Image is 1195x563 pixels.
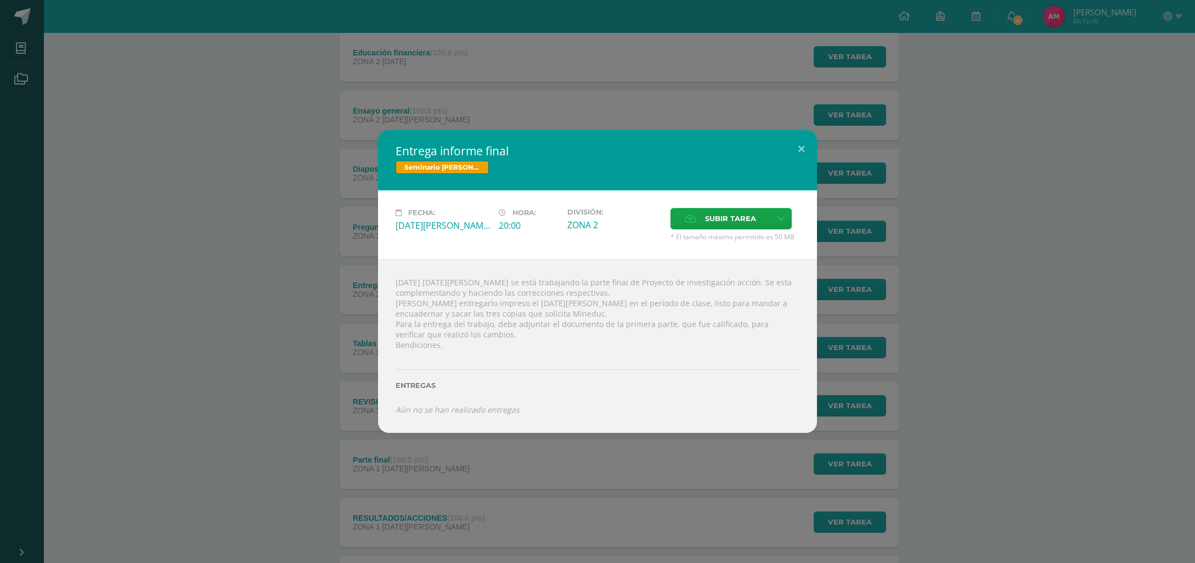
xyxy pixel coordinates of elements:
[378,259,817,432] div: [DATE] [DATE][PERSON_NAME] se está trabajando la parte final de Proyecto de investigación acción....
[396,161,489,174] span: Seminario [PERSON_NAME] V
[567,219,662,231] div: ZONA 2
[408,209,435,217] span: Fecha:
[512,209,536,217] span: Hora:
[670,232,799,241] span: * El tamaño máximo permitido es 50 MB
[396,404,520,415] i: Aún no se han realizado entregas
[396,381,799,390] label: Entregas
[499,219,559,232] div: 20:00
[786,130,817,167] button: Close (Esc)
[396,143,799,159] h2: Entrega informe final
[396,219,490,232] div: [DATE][PERSON_NAME]
[705,209,756,229] span: Subir tarea
[567,208,662,216] label: División:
